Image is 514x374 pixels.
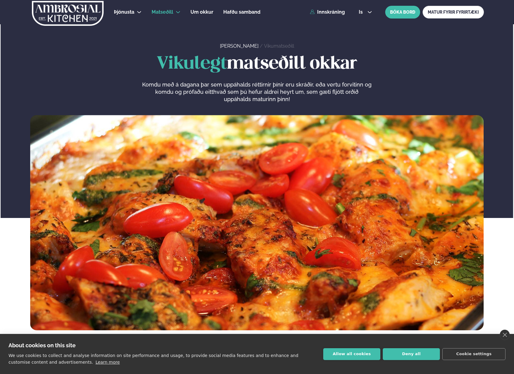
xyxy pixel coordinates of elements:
[442,348,505,360] button: Cookie settings
[383,348,440,360] button: Deny all
[220,43,259,49] a: [PERSON_NAME]
[223,8,260,16] a: Hafðu samband
[32,1,104,26] img: logo
[264,43,294,49] a: Vikumatseðill
[423,6,484,19] a: MATUR FYRIR FYRIRTÆKI
[310,9,345,15] a: Innskráning
[500,330,510,340] a: close
[9,353,298,365] p: We use cookies to collect and analyse information on site performance and usage, to provide socia...
[157,56,227,72] span: Vikulegt
[114,8,134,16] a: Þjónusta
[354,10,377,15] button: is
[30,115,484,330] img: image alt
[190,8,213,16] a: Um okkur
[9,342,76,348] strong: About cookies on this site
[152,8,173,16] a: Matseðill
[323,348,380,360] button: Allow all cookies
[359,10,365,15] span: is
[30,54,484,74] h1: matseðill okkar
[142,81,372,103] p: Komdu með á dagana þar sem uppáhalds réttirnir þínir eru skráðir, eða vertu forvitinn og komdu og...
[114,9,134,15] span: Þjónusta
[385,6,420,19] button: BÓKA BORÐ
[190,9,213,15] span: Um okkur
[260,43,264,49] span: /
[223,9,260,15] span: Hafðu samband
[95,360,120,365] a: Learn more
[152,9,173,15] span: Matseðill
